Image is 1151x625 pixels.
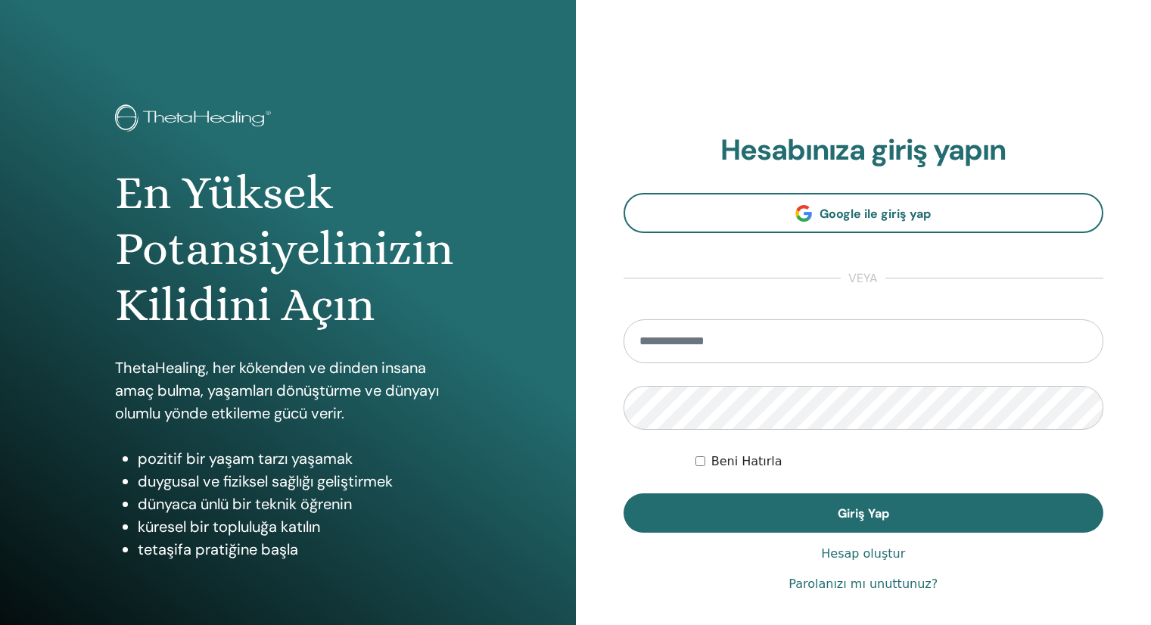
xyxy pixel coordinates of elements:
h2: Hesabınıza giriş yapın [624,133,1104,168]
a: Parolanızı mı unuttunuz? [789,575,938,593]
span: Giriş Yap [838,505,889,521]
a: Google ile giriş yap [624,193,1104,233]
a: Hesap oluştur [821,545,905,563]
li: tetaşifa pratiğine başla [138,538,461,561]
li: dünyaca ünlü bir teknik öğrenin [138,493,461,515]
div: Keep me authenticated indefinitely or until I manually logout [695,452,1103,471]
span: Google ile giriş yap [820,206,931,222]
li: pozitif bir yaşam tarzı yaşamak [138,447,461,470]
button: Giriş Yap [624,493,1104,533]
p: ThetaHealing, her kökenden ve dinden insana amaç bulma, yaşamları dönüştürme ve dünyayı olumlu yö... [115,356,461,424]
label: Beni Hatırla [711,452,782,471]
li: duygusal ve fiziksel sağlığı geliştirmek [138,470,461,493]
span: veya [841,269,885,288]
li: küresel bir topluluğa katılın [138,515,461,538]
h1: En Yüksek Potansiyelinizin Kilidini Açın [115,165,461,334]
